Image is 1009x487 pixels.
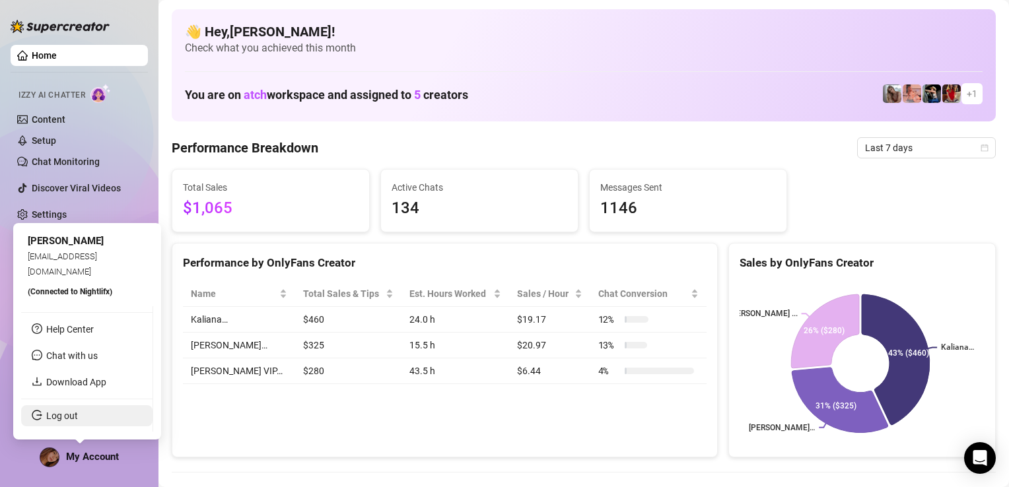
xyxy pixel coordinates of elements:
[600,180,776,195] span: Messages Sent
[185,22,983,41] h4: 👋 Hey, [PERSON_NAME] !
[414,88,421,102] span: 5
[509,281,590,307] th: Sales / Hour
[32,183,121,193] a: Discover Viral Videos
[922,84,941,103] img: Kaliana
[28,251,97,276] span: [EMAIL_ADDRESS][DOMAIN_NAME]
[46,377,106,387] a: Download App
[28,235,104,247] span: [PERSON_NAME]
[295,358,401,384] td: $280
[509,307,590,333] td: $19.17
[728,309,797,319] text: [PERSON_NAME] ...
[183,333,295,358] td: [PERSON_NAME]…
[90,84,111,103] img: AI Chatter
[185,88,468,102] h1: You are on workspace and assigned to creators
[32,156,100,167] a: Chat Monitoring
[295,307,401,333] td: $460
[740,254,985,272] div: Sales by OnlyFans Creator
[903,84,921,103] img: Kat XXX
[18,89,85,102] span: Izzy AI Chatter
[392,196,567,221] span: 134
[172,139,318,157] h4: Performance Breakdown
[244,88,267,102] span: atch
[21,405,153,426] li: Log out
[40,448,59,467] img: ACg8ocLQtw9G8DWce4EhwYOefNVbo3Z2D-QayCjbtsWa7cwKuBy-gd5uCQ=s96-c
[401,358,508,384] td: 43.5 h
[392,180,567,195] span: Active Chats
[46,350,98,361] span: Chat with us
[185,41,983,55] span: Check what you achieved this month
[967,86,977,101] span: + 1
[600,196,776,221] span: 1146
[598,286,688,301] span: Chat Conversion
[183,180,359,195] span: Total Sales
[598,312,619,327] span: 12 %
[32,209,67,220] a: Settings
[46,324,94,335] a: Help Center
[183,307,295,333] td: Kaliana…
[941,343,974,352] text: Kaliana…
[32,135,56,146] a: Setup
[401,333,508,358] td: 15.5 h
[303,286,383,301] span: Total Sales & Tips
[295,281,401,307] th: Total Sales & Tips
[942,84,961,103] img: Caroline
[401,307,508,333] td: 24.0 h
[598,338,619,352] span: 13 %
[883,84,901,103] img: Kat Hobbs VIP
[32,50,57,61] a: Home
[66,451,119,463] span: My Account
[598,364,619,378] span: 4 %
[46,410,78,421] a: Log out
[183,196,359,221] span: $1,065
[28,287,112,296] span: (Connected to Nightlifx )
[295,333,401,358] td: $325
[509,358,590,384] td: $6.44
[590,281,707,307] th: Chat Conversion
[964,442,996,474] div: Open Intercom Messenger
[183,358,295,384] td: [PERSON_NAME] VIP…
[749,423,815,432] text: [PERSON_NAME]…
[191,286,277,301] span: Name
[517,286,572,301] span: Sales / Hour
[32,114,65,125] a: Content
[981,144,989,152] span: calendar
[11,20,110,33] img: logo-BBDzfeDw.svg
[183,281,295,307] th: Name
[409,286,490,301] div: Est. Hours Worked
[183,254,707,272] div: Performance by OnlyFans Creator
[865,138,988,158] span: Last 7 days
[32,350,42,360] span: message
[509,333,590,358] td: $20.97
